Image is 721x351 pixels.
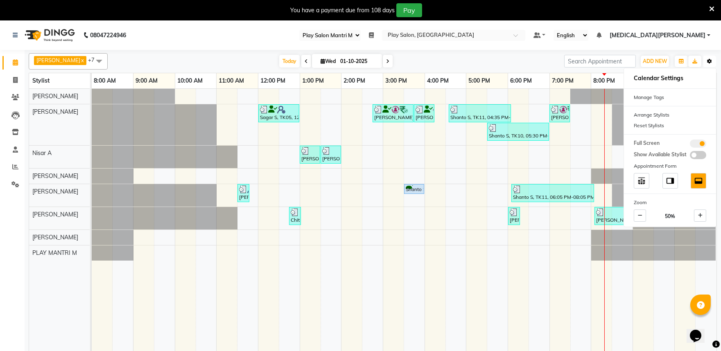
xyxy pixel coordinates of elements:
[488,124,548,139] div: Shanto S, TK10, 05:30 PM-07:00 PM, FUSIO-DOSE PLUS RITUAL- 30 MIN,Hair Cut [DEMOGRAPHIC_DATA] (St...
[591,75,617,87] a: 8:00 PM
[512,185,593,201] div: Shanto S, TK11, 06:05 PM-08:05 PM, Peel Off Pedicure,Cut & file,3G Under Arms,SK Calmagic Normal ...
[290,6,395,15] div: You have a payment due from 108 days
[595,208,645,224] div: [PERSON_NAME], TK11, 08:05 PM-09:20 PM, Peel Off Pedicure,Cut & file
[32,172,78,180] span: [PERSON_NAME]
[319,58,338,64] span: Wed
[32,108,78,115] span: [PERSON_NAME]
[405,185,423,193] div: Shanto S, TK06, 03:30 PM-04:00 PM, SK Calmagic Normal Skin
[624,92,716,103] div: Manage Tags
[509,208,519,224] div: [PERSON_NAME], TK09, 06:00 PM-06:15 PM, Threading-Eye Brow Shaping
[290,208,300,224] div: Chitra C, TK04, 12:45 PM-01:00 PM, Threading-Eye Brow Shaping
[217,75,246,87] a: 11:00 AM
[550,106,569,121] div: [PERSON_NAME], TK12, 07:00 PM-07:30 PM, [PERSON_NAME] Shaping
[450,106,510,121] div: Shanto S, TK11, 04:35 PM-06:05 PM, [PERSON_NAME] Shaping,INOA MEN GLOBAL COLOR
[637,176,646,185] img: table_move_above.svg
[90,24,126,47] b: 08047224946
[133,75,160,87] a: 9:00 AM
[624,161,716,171] div: Appointment Form
[321,147,340,162] div: [PERSON_NAME], TK01, 01:30 PM-02:00 PM, Hair Cut [DEMOGRAPHIC_DATA] (Head Stylist)
[80,57,84,63] a: x
[694,176,703,185] img: dock_bottom.svg
[32,188,78,195] span: [PERSON_NAME]
[32,234,78,241] span: [PERSON_NAME]
[259,106,298,121] div: Sagar S, TK05, 12:00 PM-01:00 PM, Hair Cut Men (Senior stylist)
[32,249,77,256] span: PLAY MANTRI M
[32,77,50,84] span: Stylist
[373,106,413,121] div: [PERSON_NAME], TK08, 02:45 PM-03:45 PM, Hair Cut [DEMOGRAPHIC_DATA] (Stylist)
[396,3,422,17] button: Pay
[624,110,716,120] div: Arrange Stylists
[279,55,300,67] span: Today
[301,147,319,162] div: [PERSON_NAME], TK01, 01:00 PM-01:30 PM, FUSIO-DOSE PLUS RITUAL- 30 MIN
[641,56,669,67] button: ADD NEW
[258,75,287,87] a: 12:00 PM
[564,55,636,67] input: Search Appointment
[238,185,249,201] div: [PERSON_NAME], TK02, 11:30 AM-11:45 AM, Threading-Eye Brow Shaping
[550,75,576,87] a: 7:00 PM
[92,75,118,87] a: 8:00 AM
[300,75,326,87] a: 1:00 PM
[610,31,705,40] span: [MEDICAL_DATA][PERSON_NAME]
[32,149,52,157] span: Nisar A
[666,176,675,185] img: dock_right.svg
[32,92,78,100] span: [PERSON_NAME]
[383,75,409,87] a: 3:00 PM
[341,75,367,87] a: 2:00 PM
[338,55,379,67] input: 2025-10-01
[508,75,534,87] a: 6:00 PM
[425,75,451,87] a: 4:00 PM
[665,213,675,220] span: 50%
[634,139,660,148] span: Full Screen
[175,75,205,87] a: 10:00 AM
[624,197,716,208] div: Zoom
[643,58,667,64] span: ADD NEW
[466,75,492,87] a: 5:00 PM
[634,151,687,159] span: Show Available Stylist
[21,24,77,47] img: logo
[88,56,101,63] span: +7
[687,318,713,343] iframe: chat widget
[36,57,80,63] span: [PERSON_NAME]
[624,72,716,85] h6: Calendar Settings
[624,120,716,131] div: Reset Stylists
[32,211,78,218] span: [PERSON_NAME]
[415,106,434,121] div: [PERSON_NAME], TK08, 03:45 PM-04:15 PM, FUSIO-DOSE PLUS RITUAL- 30 MIN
